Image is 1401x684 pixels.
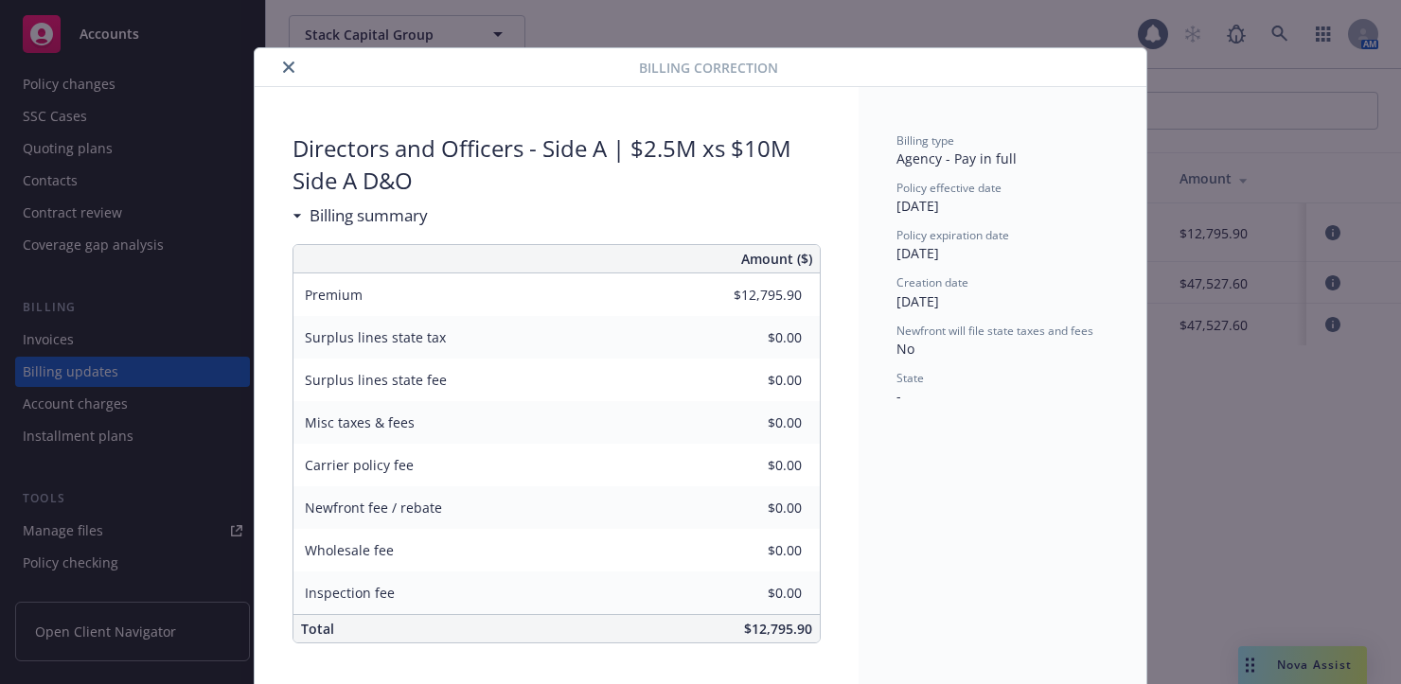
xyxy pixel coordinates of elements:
span: [DATE] [896,292,939,310]
span: Surplus lines state tax [305,328,446,346]
span: Surplus lines state fee [305,371,447,389]
h3: Billing summary [310,203,428,228]
span: Inspection fee [305,584,395,602]
span: Creation date [896,274,968,290]
input: 0.00 [690,493,813,521]
span: Billing Correction [639,58,778,78]
span: Agency - Pay in full [896,149,1017,167]
span: Total [301,620,334,638]
span: Newfront will file state taxes and fees [896,323,1093,339]
span: Policy expiration date [896,227,1009,243]
span: Billing type [896,132,954,149]
span: Misc taxes & fees [305,413,415,431]
span: State [896,370,924,386]
span: Policy effective date [896,180,1002,196]
input: 0.00 [690,365,813,394]
span: [DATE] [896,197,939,215]
input: 0.00 [690,450,813,479]
span: Carrier policy fee [305,456,414,474]
span: Newfront fee / rebate [305,499,442,517]
span: Directors and Officers - Side A | $2.5M xs $10M Side A D&O [293,132,821,196]
input: 0.00 [690,578,813,606]
button: close [277,56,300,79]
span: [DATE] [896,244,939,262]
span: Wholesale fee [305,541,394,559]
span: Amount ($) [741,249,812,269]
span: - [896,387,901,405]
input: 0.00 [690,280,813,308]
input: 0.00 [690,323,813,351]
span: Premium [305,286,363,304]
span: No [896,340,914,358]
input: 0.00 [690,408,813,436]
div: Billing summary [293,203,428,228]
span: $12,795.90 [744,620,812,638]
input: 0.00 [690,535,813,564]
